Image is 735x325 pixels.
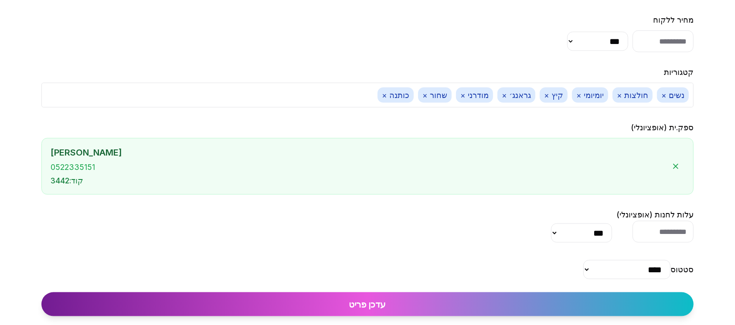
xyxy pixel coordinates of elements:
button: × [576,90,582,101]
div: קוד : 3442 [51,176,667,186]
button: × [382,90,387,101]
span: קיץ [540,88,568,103]
button: הסר ספק.ית [667,158,684,175]
label: מחיר ללקוח [653,15,694,24]
span: כותנה [378,88,414,103]
label: קטגוריות [664,68,694,77]
span: שחור [418,88,452,103]
button: × [544,90,549,101]
div: [PERSON_NAME] [51,147,667,158]
div: 0522335151 [51,162,667,172]
span: נשים [657,88,689,103]
span: יומיומי [572,88,608,103]
span: גראנג׳ [497,88,535,103]
button: × [502,90,507,101]
button: עדכן פריט [41,292,694,316]
span: מודרני [456,88,493,103]
button: × [617,90,622,101]
label: עלות לחנות (אופציונלי) [616,210,694,219]
button: × [422,90,428,101]
button: × [661,90,667,101]
button: × [460,90,466,101]
span: חולצות [612,88,653,103]
label: ספק.ית (אופציונלי) [631,123,694,132]
label: סטטוס [670,265,694,274]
